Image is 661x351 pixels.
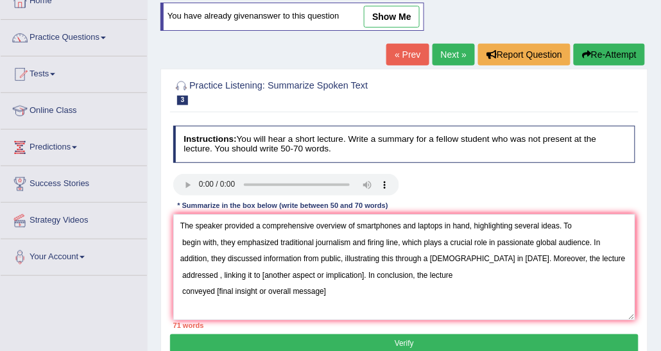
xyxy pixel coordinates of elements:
[478,44,571,65] button: Report Question
[574,44,645,65] button: Re-Attempt
[364,6,420,28] a: show me
[177,96,189,105] span: 3
[1,130,147,162] a: Predictions
[1,203,147,235] a: Strategy Videos
[173,201,393,212] div: * Summarize in the box below (write between 50 and 70 words)
[1,56,147,89] a: Tests
[386,44,429,65] a: « Prev
[173,78,460,105] h2: Practice Listening: Summarize Spoken Text
[160,3,424,31] div: You have already given answer to this question
[173,126,636,162] h4: You will hear a short lecture. Write a summary for a fellow student who was not present at the le...
[1,166,147,198] a: Success Stories
[1,239,147,271] a: Your Account
[1,20,147,52] a: Practice Questions
[173,320,636,330] div: 71 words
[1,93,147,125] a: Online Class
[184,134,236,144] b: Instructions:
[433,44,475,65] a: Next »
